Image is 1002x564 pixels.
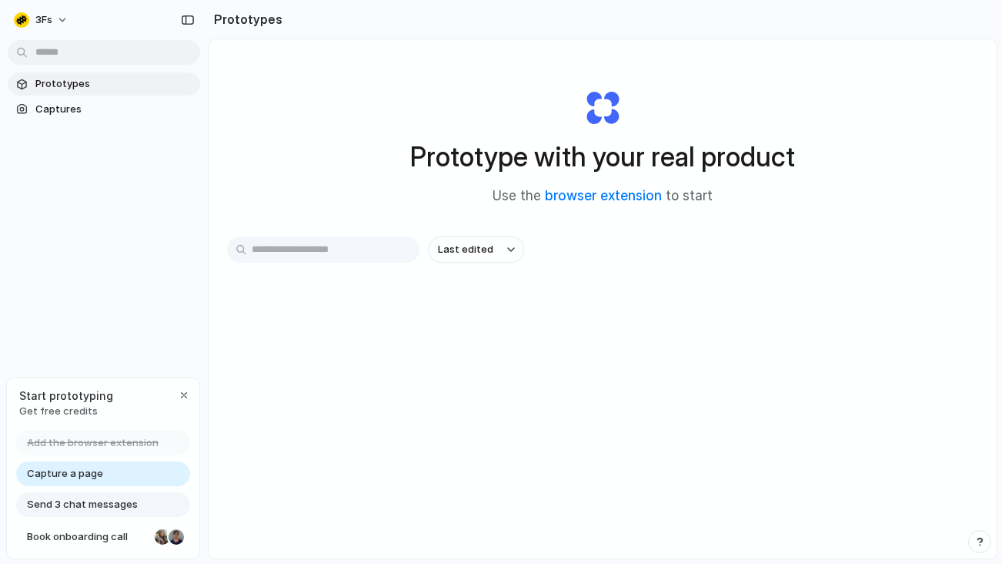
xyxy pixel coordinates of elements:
[8,98,200,121] a: Captures
[35,76,194,92] span: Prototypes
[438,242,493,257] span: Last edited
[208,10,282,29] h2: Prototypes
[8,8,76,32] button: 3Fs
[429,237,524,263] button: Last edited
[19,404,113,419] span: Get free credits
[27,497,138,512] span: Send 3 chat messages
[16,525,190,549] a: Book onboarding call
[35,12,52,28] span: 3Fs
[493,186,713,206] span: Use the to start
[153,528,172,546] div: Nicole Kubica
[19,388,113,404] span: Start prototyping
[8,72,200,96] a: Prototypes
[27,466,103,482] span: Capture a page
[167,528,185,546] div: Christian Iacullo
[410,136,795,177] h1: Prototype with your real product
[27,529,149,545] span: Book onboarding call
[545,188,662,203] a: browser extension
[27,435,159,451] span: Add the browser extension
[35,102,194,117] span: Captures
